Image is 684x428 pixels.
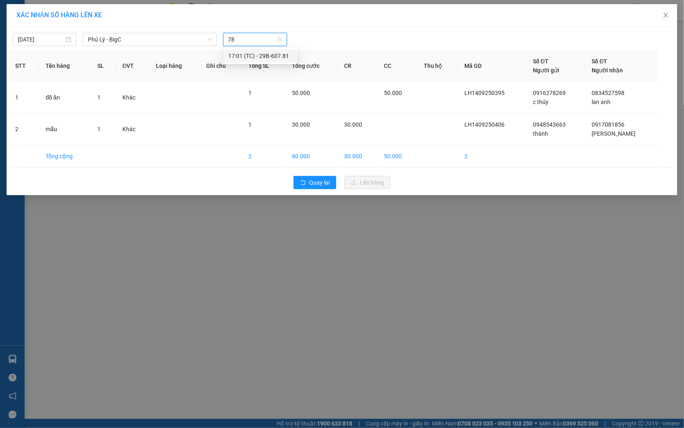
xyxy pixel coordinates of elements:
td: đồ ăn [39,82,91,113]
input: 14/09/2025 [18,35,64,44]
span: down [207,37,212,42]
span: close [663,12,669,19]
td: Tổng cộng [39,145,91,168]
span: Quay lại [309,178,330,187]
th: Thu hộ [418,50,458,82]
span: [PERSON_NAME] [592,130,636,137]
span: 0917081856 [592,121,625,128]
td: 30.000 [337,145,377,168]
button: rollbackQuay lại [294,176,336,189]
span: Người nhận [592,67,623,74]
span: 1 [97,94,101,101]
span: 0834527598 [592,90,625,96]
td: 1 [9,82,39,113]
th: SL [91,50,116,82]
th: ĐVT [116,50,149,82]
span: 0916278269 [533,90,566,96]
th: Tổng SL [242,50,285,82]
th: CR [337,50,377,82]
span: XÁC NHẬN SỐ HÀNG LÊN XE [16,11,102,19]
span: lan anh [592,99,611,105]
td: 50.000 [377,145,417,168]
td: mẫu [39,113,91,145]
span: 0948543663 [533,121,566,128]
span: c thủy [533,99,549,105]
td: 2 [458,145,527,168]
span: rollback [300,180,306,186]
span: 1 [248,121,252,128]
th: STT [9,50,39,82]
td: Khác [116,113,149,145]
span: LH1409250406 [465,121,505,128]
span: 50.000 [292,90,310,96]
button: uploadLên hàng [344,176,390,189]
span: 1 [248,90,252,96]
span: Người gửi [533,67,559,74]
td: 2 [242,145,285,168]
th: CC [377,50,417,82]
th: Tổng cước [285,50,337,82]
span: 30.000 [292,121,310,128]
button: Close [654,4,677,27]
span: 50.000 [384,90,402,96]
span: 30.000 [344,121,362,128]
span: thành [533,130,548,137]
th: Mã GD [458,50,527,82]
span: Số ĐT [592,58,608,65]
span: Phủ Lý - BigC [88,33,212,46]
span: LH1409250395 [465,90,505,96]
td: 80.000 [285,145,337,168]
td: Khác [116,82,149,113]
div: 17:01 (TC) - 29B-607.81 [228,51,292,60]
span: Số ĐT [533,58,549,65]
th: Tên hàng [39,50,91,82]
th: Loại hàng [149,50,200,82]
span: 1 [97,126,101,132]
td: 2 [9,113,39,145]
th: Ghi chú [200,50,242,82]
